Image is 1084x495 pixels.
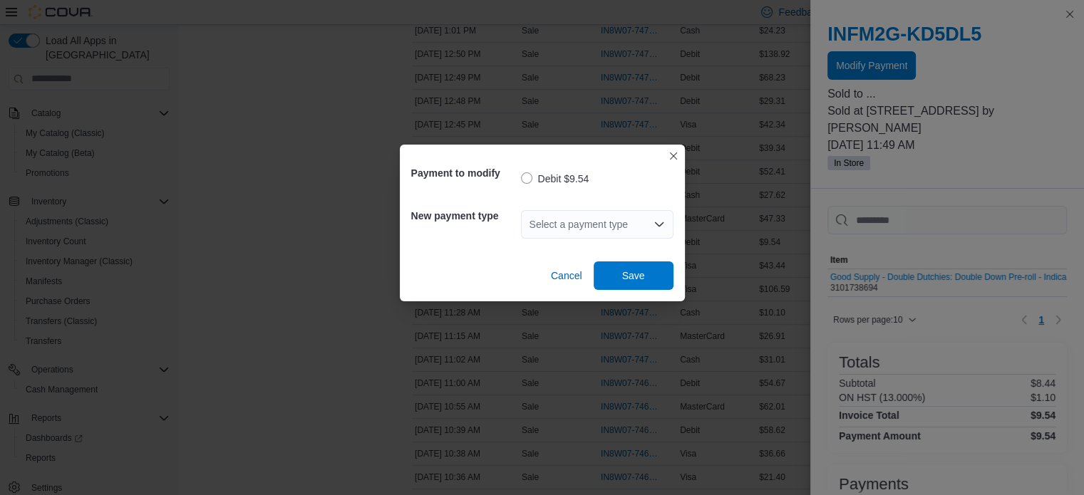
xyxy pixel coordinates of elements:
[545,261,588,290] button: Cancel
[411,159,518,187] h5: Payment to modify
[521,170,589,187] label: Debit $9.54
[551,269,582,283] span: Cancel
[411,202,518,230] h5: New payment type
[654,219,665,230] button: Open list of options
[594,261,673,290] button: Save
[530,216,531,233] input: Accessible screen reader label
[622,269,645,283] span: Save
[665,147,682,165] button: Closes this modal window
